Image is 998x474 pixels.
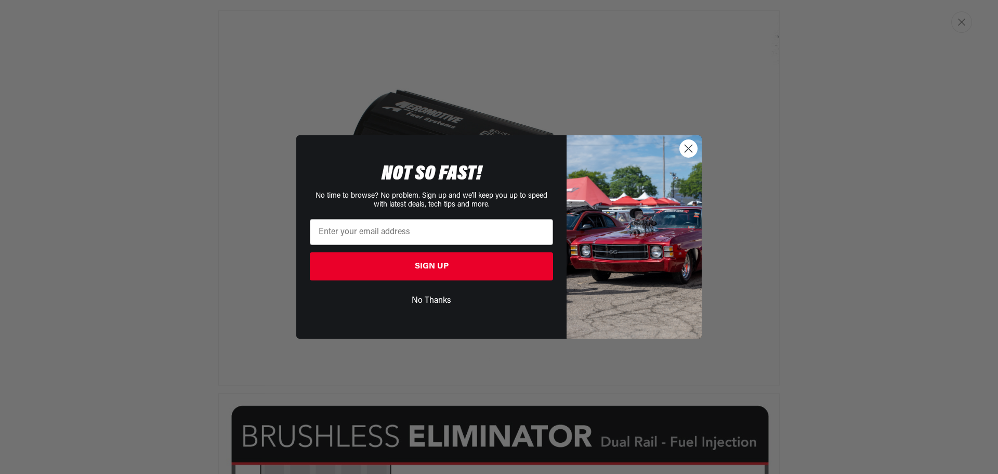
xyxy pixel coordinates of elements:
[382,164,482,185] span: NOT SO FAST!
[310,219,553,245] input: Enter your email address
[310,291,553,311] button: No Thanks
[316,192,547,209] span: No time to browse? No problem. Sign up and we'll keep you up to speed with latest deals, tech tip...
[679,139,698,158] button: Close dialog
[567,135,702,338] img: 85cdd541-2605-488b-b08c-a5ee7b438a35.jpeg
[310,252,553,280] button: SIGN UP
